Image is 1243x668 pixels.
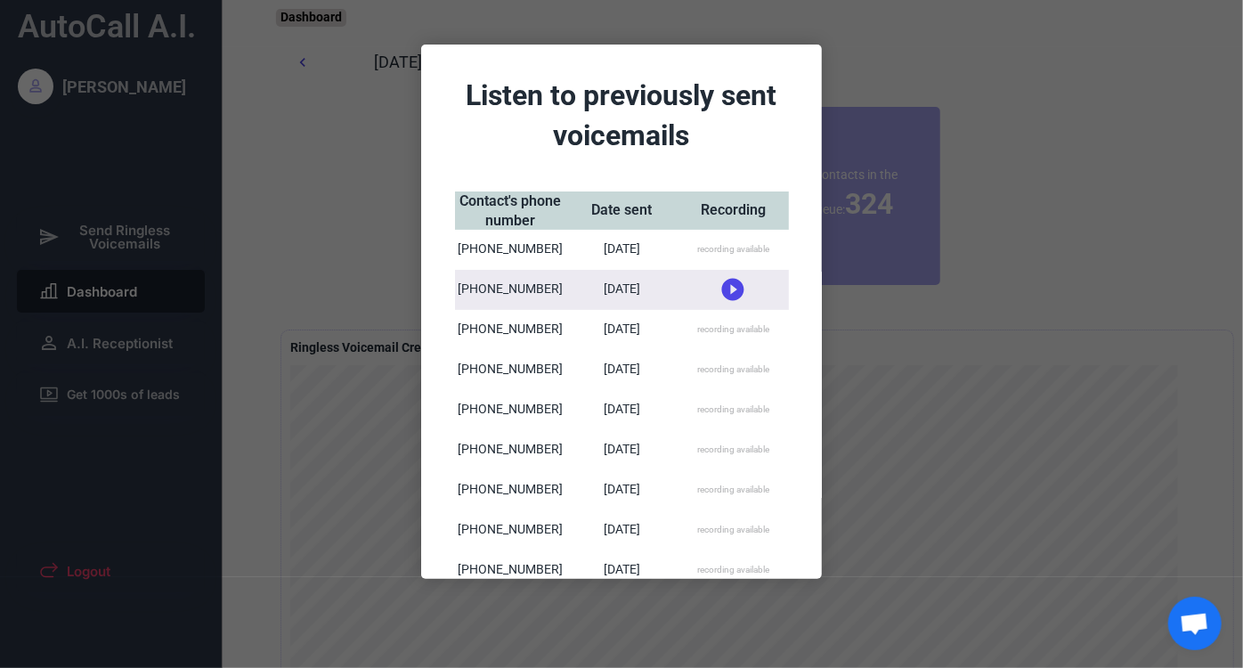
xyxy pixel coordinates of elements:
div: [PHONE_NUMBER] [458,240,563,258]
div: [PHONE_NUMBER] [458,481,563,499]
div: Recording [701,200,766,220]
div: [DATE] [604,481,640,499]
div: recording available [697,363,769,376]
a: Open chat [1168,597,1222,650]
div: [PHONE_NUMBER] [458,441,563,459]
div: [PHONE_NUMBER] [458,361,563,379]
div: [DATE] [604,361,640,379]
div: recording available [697,524,769,536]
div: [DATE] [604,281,640,298]
font: Listen to previously sent voicemails [467,78,784,152]
div: [PHONE_NUMBER] [458,281,563,298]
div: Date sent [591,200,652,220]
div: recording available [697,564,769,576]
div: [DATE] [604,401,640,419]
div: [DATE] [604,561,640,579]
div: [DATE] [604,441,640,459]
div: recording available [697,444,769,456]
div: [DATE] [604,321,640,338]
div: recording available [697,403,769,416]
div: recording available [697,323,769,336]
div: recording available [697,484,769,496]
div: [PHONE_NUMBER] [458,521,563,539]
div: [DATE] [604,521,640,539]
div: Contact's phone number [455,191,566,232]
div: [DATE] [604,240,640,258]
div: [PHONE_NUMBER] [458,561,563,579]
div: [PHONE_NUMBER] [458,401,563,419]
div: recording available [697,243,769,256]
div: [PHONE_NUMBER] [458,321,563,338]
